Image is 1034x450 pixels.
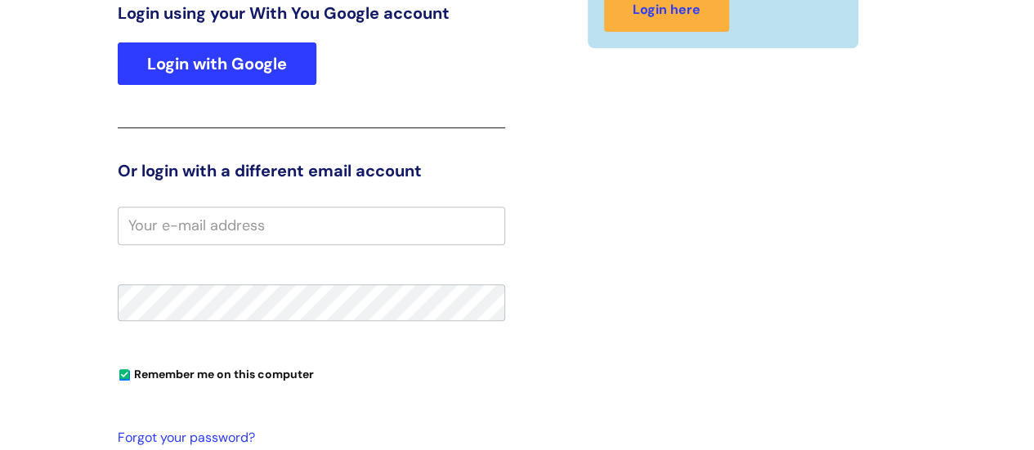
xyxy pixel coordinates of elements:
input: Your e-mail address [118,207,505,244]
h3: Or login with a different email account [118,161,505,180]
h3: Login using your With You Google account [118,3,505,23]
a: Login with Google [118,42,316,85]
label: Remember me on this computer [118,363,314,381]
a: Forgot your password? [118,426,497,450]
div: You can uncheck this option if you're logging in from a shared device [118,360,505,386]
input: Remember me on this computer [119,370,130,381]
